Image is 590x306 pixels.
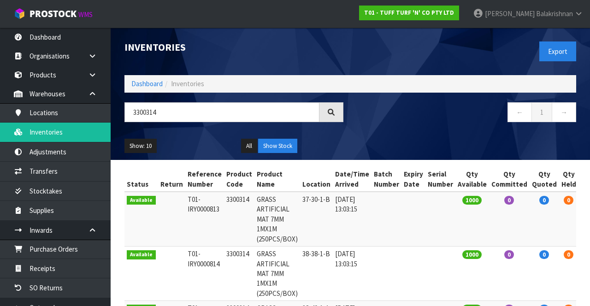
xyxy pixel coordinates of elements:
[425,167,455,192] th: Serial Number
[158,167,185,192] th: Return
[29,8,77,20] span: ProStock
[455,167,489,192] th: Qty Available
[300,247,333,301] td: 38-38-1-B
[530,167,559,192] th: Qty Quoted
[258,139,297,153] button: Show Stock
[564,250,573,259] span: 0
[127,250,156,259] span: Available
[462,196,482,205] span: 1000
[333,192,372,247] td: [DATE] 13:03:15
[185,167,224,192] th: Reference Number
[401,167,425,192] th: Expiry Date
[552,102,576,122] a: →
[504,250,514,259] span: 0
[124,167,158,192] th: Status
[539,196,549,205] span: 0
[254,247,300,301] td: GRASS ARTIFICIAL MAT 7MM 1MX1M (250PCS/BOX)
[504,196,514,205] span: 0
[78,10,93,19] small: WMS
[127,196,156,205] span: Available
[559,167,578,192] th: Qty Held
[185,192,224,247] td: T01-IRY0000813
[333,247,372,301] td: [DATE] 13:03:15
[131,79,163,88] a: Dashboard
[564,196,573,205] span: 0
[224,247,254,301] td: 3300314
[536,9,573,18] span: Balakrishnan
[254,167,300,192] th: Product Name
[124,139,157,153] button: Show: 10
[241,139,257,153] button: All
[185,247,224,301] td: T01-IRY0000814
[357,102,576,125] nav: Page navigation
[300,192,333,247] td: 37-30-1-B
[300,167,333,192] th: Location
[124,102,319,122] input: Search inventories
[539,250,549,259] span: 0
[507,102,532,122] a: ←
[124,41,343,53] h1: Inventories
[372,167,401,192] th: Batch Number
[171,79,204,88] span: Inventories
[489,167,530,192] th: Qty Committed
[531,102,552,122] a: 1
[333,167,372,192] th: Date/Time Arrived
[364,9,454,17] strong: T01 - TUFF TURF 'N' CO PTY LTD
[14,8,25,19] img: cube-alt.png
[462,250,482,259] span: 1000
[254,192,300,247] td: GRASS ARTIFICIAL MAT 7MM 1MX1M (250PCS/BOX)
[224,192,254,247] td: 3300314
[359,6,459,20] a: T01 - TUFF TURF 'N' CO PTY LTD
[224,167,254,192] th: Product Code
[539,41,576,61] button: Export
[485,9,535,18] span: [PERSON_NAME]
